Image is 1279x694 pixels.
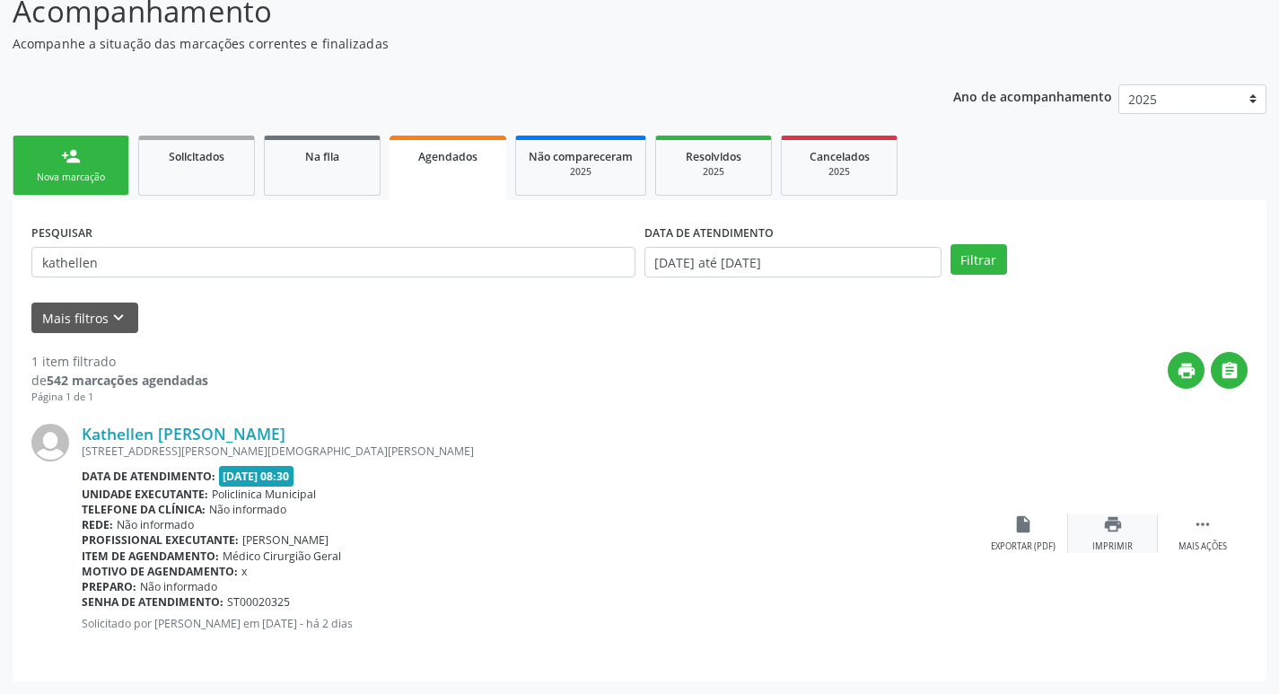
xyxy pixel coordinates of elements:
[82,444,978,459] div: [STREET_ADDRESS][PERSON_NAME][DEMOGRAPHIC_DATA][PERSON_NAME]
[82,487,208,502] b: Unidade executante:
[82,469,215,484] b: Data de atendimento:
[1168,352,1205,389] button: print
[109,308,128,328] i: keyboard_arrow_down
[26,171,116,184] div: Nova marcação
[31,424,69,461] img: img
[794,165,884,179] div: 2025
[644,219,774,247] label: DATA DE ATENDIMENTO
[1178,540,1227,553] div: Mais ações
[82,532,239,548] b: Profissional executante:
[169,149,224,164] span: Solicitados
[1013,514,1033,534] i: insert_drive_file
[219,466,294,487] span: [DATE] 08:30
[529,149,633,164] span: Não compareceram
[950,244,1007,275] button: Filtrar
[82,549,219,564] b: Item de agendamento:
[31,247,635,277] input: Nome, CNS
[82,517,113,532] b: Rede:
[82,502,206,517] b: Telefone da clínica:
[810,149,870,164] span: Cancelados
[1103,514,1123,534] i: print
[31,352,208,371] div: 1 item filtrado
[223,549,341,564] span: Médico Cirurgião Geral
[140,579,217,594] span: Não informado
[953,84,1112,107] p: Ano de acompanhamento
[669,165,758,179] div: 2025
[1211,352,1248,389] button: 
[991,540,1056,553] div: Exportar (PDF)
[82,564,238,579] b: Motivo de agendamento:
[61,146,81,166] div: person_add
[82,594,223,610] b: Senha de atendimento:
[31,371,208,390] div: de
[82,616,978,631] p: Solicitado por [PERSON_NAME] em [DATE] - há 2 dias
[82,579,136,594] b: Preparo:
[242,532,329,548] span: [PERSON_NAME]
[305,149,339,164] span: Na fila
[13,34,890,53] p: Acompanhe a situação das marcações correntes e finalizadas
[227,594,290,610] span: ST00020325
[31,303,138,334] button: Mais filtroskeyboard_arrow_down
[47,372,208,389] strong: 542 marcações agendadas
[117,517,194,532] span: Não informado
[1177,361,1196,381] i: print
[212,487,316,502] span: Policlinica Municipal
[529,165,633,179] div: 2025
[209,502,286,517] span: Não informado
[418,149,477,164] span: Agendados
[31,390,208,405] div: Página 1 de 1
[1193,514,1213,534] i: 
[1092,540,1133,553] div: Imprimir
[31,219,92,247] label: PESQUISAR
[241,564,247,579] span: x
[644,247,942,277] input: Selecione um intervalo
[1220,361,1240,381] i: 
[82,424,285,444] a: Kathellen [PERSON_NAME]
[686,149,741,164] span: Resolvidos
